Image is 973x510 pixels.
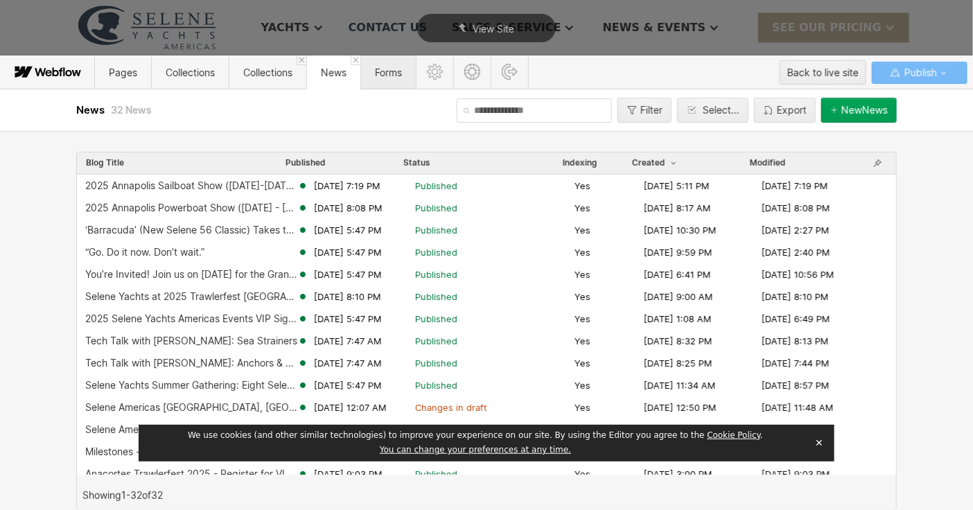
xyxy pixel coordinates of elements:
span: [DATE] 9:59 PM [644,246,712,258]
span: [DATE] 7:47 AM [314,357,382,369]
button: Select... [677,98,748,123]
div: Select... [703,105,739,116]
span: [DATE] 2:19 PM [644,423,711,436]
span: 32 News [111,104,152,116]
span: [DATE] 5:47 PM [314,313,382,325]
span: Collections [166,67,215,78]
button: Filter [617,98,672,123]
span: [DATE] 8:08 PM [314,202,383,214]
button: You can change your preferences at any time. [380,445,571,456]
div: 2025 Selene Yachts Americas Events VIP Sign Up [85,313,297,324]
button: Created [631,157,680,169]
span: Published [415,290,457,303]
span: Yes [575,357,590,369]
span: [DATE] 12:07 AM [314,401,387,414]
span: [DATE] 12:50 PM [644,401,717,414]
span: Yes [575,268,590,281]
button: NewNews [821,98,897,123]
span: Yes [575,335,590,347]
span: [DATE] 9:03 PM [314,468,383,480]
span: [DATE] 2:36 PM [762,423,830,436]
div: Selene Americas [GEOGRAPHIC_DATA], [GEOGRAPHIC_DATA] Office is Opening! [85,402,297,413]
span: Created [632,157,679,168]
div: Status [403,157,430,168]
div: ‘Barracuda’ (New Selene 56 Classic) Takes to the Sea [85,225,297,236]
span: [DATE] 2:27 PM [762,224,830,236]
span: Published [415,379,457,392]
span: [DATE] 7:05 PM [314,423,382,436]
div: 2025 Annapolis Powerboat Show ([DATE] - [DATE]) @ [GEOGRAPHIC_DATA] [85,202,297,213]
span: [DATE] 6:49 PM [762,313,830,325]
span: [DATE] 9:03 PM [762,468,830,480]
span: [DATE] 6:41 PM [644,268,711,281]
div: Filter [640,105,663,116]
span: Changes in draft [415,401,487,414]
span: [DATE] 8:10 PM [762,290,829,303]
span: Yes [575,202,590,214]
span: [DATE] 7:47 AM [314,335,382,347]
span: [DATE] 9:00 AM [644,290,713,303]
button: Indexing [562,157,598,169]
div: Selene Yachts Summer Gathering: Eight Selenes come together for a weekend of summer fun on [US_ST... [85,380,297,391]
button: Back to live site [780,60,866,85]
div: Milestones - Story of a Couple and their 60,000+ Nautical Mile Journey on their Selene 53 [85,446,297,457]
span: [DATE] 8:08 PM [762,202,830,214]
span: [DATE] 11:34 AM [644,379,716,392]
span: [DATE] 5:47 PM [314,246,382,258]
span: Published [415,224,457,236]
span: News [76,103,107,116]
span: Yes [575,224,590,236]
span: [DATE] 8:25 PM [644,357,712,369]
span: [DATE] 10:30 PM [644,224,717,236]
span: [DATE] 5:47 PM [314,224,382,236]
span: [DATE] 8:32 PM [644,335,712,347]
span: Published [415,268,457,281]
span: Published [415,423,457,436]
span: Published [415,179,457,192]
span: [DATE] 8:17 AM [644,202,711,214]
span: Yes [575,246,590,258]
button: Blog Title [85,157,125,169]
span: Published [415,313,457,325]
span: [DATE] 8:13 PM [762,335,829,347]
span: Published [286,157,326,168]
span: Forms [375,67,402,78]
span: [DATE] 3:00 PM [644,468,712,480]
a: Close 'Collections' tab [297,55,306,65]
span: [DATE] 1:08 AM [644,313,712,325]
div: Back to live site [787,62,859,83]
button: Publish [872,62,967,84]
a: Close 'News' tab [351,55,360,65]
span: [DATE] 8:10 PM [314,290,381,303]
span: [DATE] 11:48 AM [762,401,834,414]
span: We use cookies (and other similar technologies) to improve your experience on our site. By using ... [188,430,763,440]
span: News [321,67,347,78]
span: Yes [575,468,590,480]
button: Close [809,432,829,453]
span: [DATE] 8:57 PM [762,379,830,392]
span: Yes [575,179,590,192]
span: Yes [575,423,590,436]
span: Yes [575,290,590,303]
span: Blog Title [86,157,124,168]
span: Yes [575,379,590,392]
button: Status [403,157,431,169]
span: Published [415,246,457,258]
div: Tech Talk with [PERSON_NAME]: Anchors & Anchor Pockets [85,358,297,369]
span: Publish [902,62,937,83]
div: Anacortes Trawlerfest 2025 - Register for VIP Tour of a Selene 60 Ocean Explorer (plus Trawlerfes... [85,468,297,480]
span: [DATE] 5:47 PM [314,379,382,392]
span: Yes [575,313,590,325]
span: Published [415,335,457,347]
span: Collections [243,67,292,78]
span: [DATE] 10:56 PM [762,268,834,281]
div: New News [841,105,888,116]
a: Cookie Policy [707,430,760,440]
span: Indexing [563,157,597,168]
div: Selene Americas Announces Raven Marine Services as Authorized Service Center [85,424,297,435]
span: Published [415,357,457,369]
span: [DATE] 5:47 PM [314,268,382,281]
span: Published [415,202,457,214]
span: [DATE] 7:44 PM [762,357,830,369]
span: Yes [575,401,590,414]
